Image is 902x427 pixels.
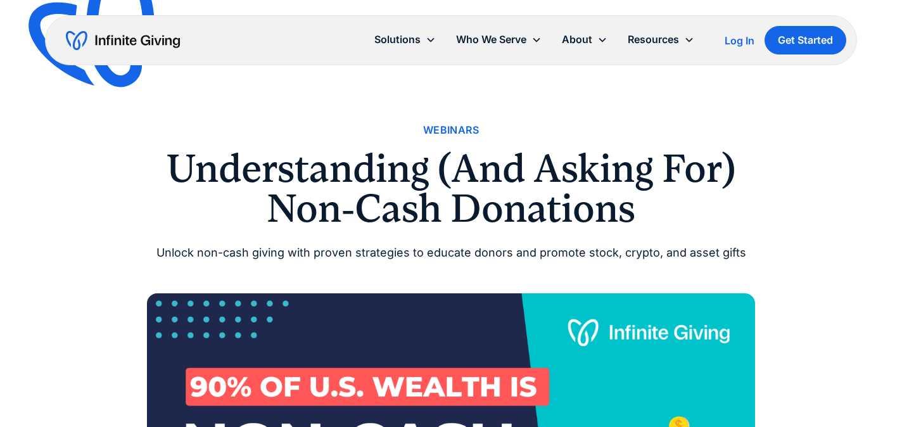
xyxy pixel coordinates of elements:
[364,26,446,53] div: Solutions
[374,31,421,48] div: Solutions
[562,31,592,48] div: About
[147,243,755,263] div: Unlock non-cash giving with proven strategies to educate donors and promote stock, crypto, and as...
[66,30,180,51] a: home
[765,26,846,54] a: Get Started
[456,31,526,48] div: Who We Serve
[446,26,552,53] div: Who We Serve
[423,122,479,139] a: Webinars
[725,33,754,48] a: Log In
[628,31,679,48] div: Resources
[725,35,754,46] div: Log In
[618,26,704,53] div: Resources
[552,26,618,53] div: About
[147,149,755,228] h1: Understanding (And Asking For) Non-Cash Donations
